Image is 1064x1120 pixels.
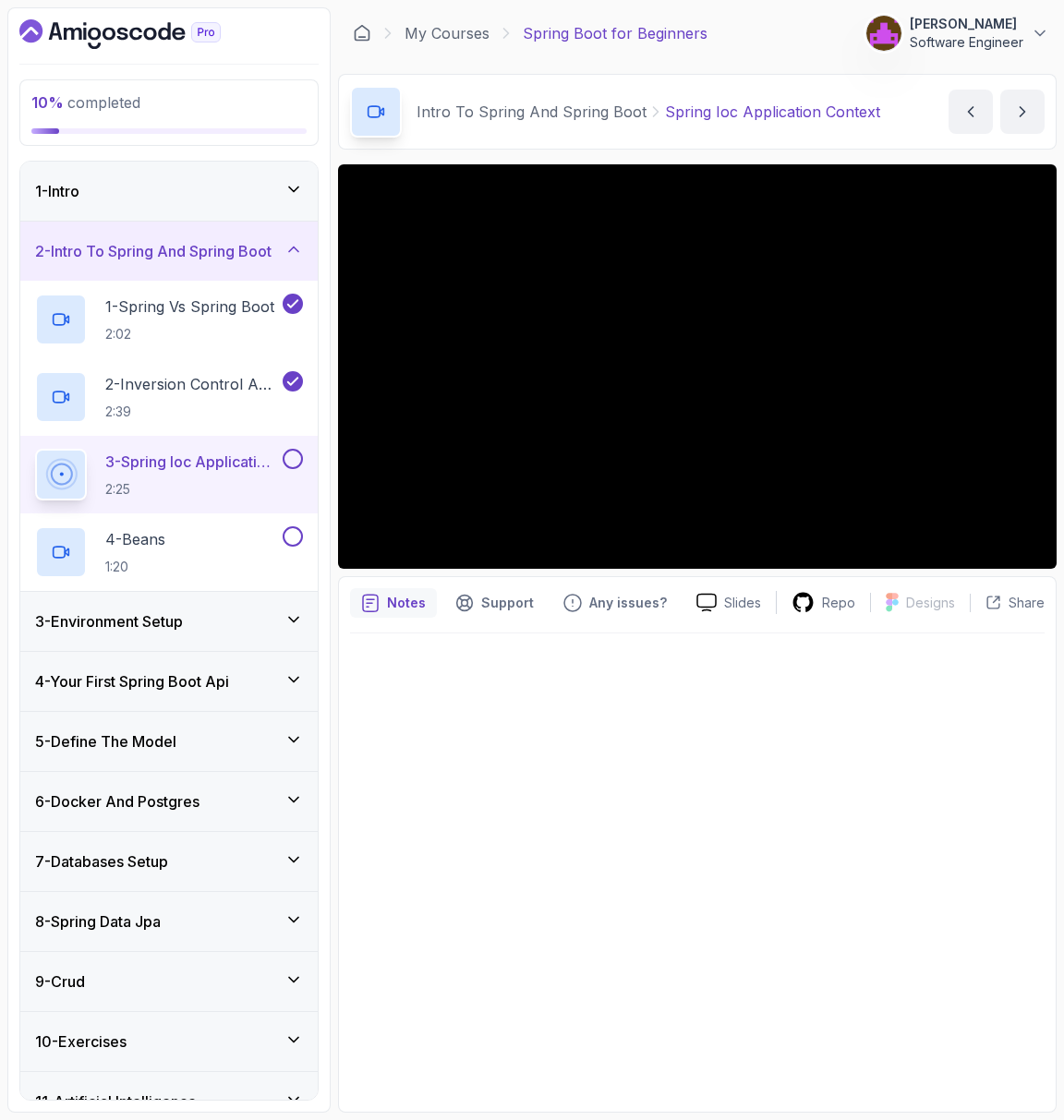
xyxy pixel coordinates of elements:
[35,970,85,993] h3: 9 - Crud
[949,90,993,134] button: previous content
[35,850,168,873] h3: 7 - Databases Setup
[35,670,229,692] h3: 4 - Your First Spring Boot Api
[350,588,437,618] button: notes button
[481,594,534,612] p: Support
[523,22,707,44] p: Spring Boot for Beginners
[338,164,1057,569] iframe: 3 - Spring IoC Application Context
[35,180,79,202] h3: 1 - Intro
[552,588,678,618] button: Feedback button
[444,588,545,618] button: Support button
[105,295,274,318] p: 1 - Spring Vs Spring Boot
[405,22,490,44] a: My Courses
[105,373,279,395] p: 2 - Inversion Control And Dependency Injection
[589,594,667,612] p: Any issues?
[20,592,318,651] button: 3-Environment Setup
[866,16,901,51] img: user profile image
[20,892,318,951] button: 8-Spring Data Jpa
[1000,90,1045,134] button: next content
[35,790,199,813] h3: 6 - Docker And Postgres
[724,594,761,612] p: Slides
[906,594,955,612] p: Designs
[20,162,318,221] button: 1-Intro
[682,593,776,612] a: Slides
[353,24,371,42] a: Dashboard
[105,403,279,421] p: 2:39
[105,451,279,473] p: 3 - Spring Ioc Application Context
[35,610,183,632] h3: 3 - Environment Setup
[19,19,263,49] a: Dashboard
[387,594,426,612] p: Notes
[970,594,1045,612] button: Share
[20,772,318,831] button: 6-Docker And Postgres
[20,712,318,771] button: 5-Define The Model
[105,325,274,343] p: 2:02
[865,15,1049,52] button: user profile image[PERSON_NAME]Software Engineer
[20,222,318,281] button: 2-Intro To Spring And Spring Boot
[35,294,303,345] button: 1-Spring Vs Spring Boot2:02
[20,1012,318,1071] button: 10-Exercises
[20,952,318,1011] button: 9-Crud
[822,594,855,612] p: Repo
[910,33,1023,52] p: Software Engineer
[777,591,870,614] a: Repo
[1009,594,1045,612] p: Share
[31,93,64,112] span: 10 %
[35,371,303,423] button: 2-Inversion Control And Dependency Injection2:39
[665,101,880,123] p: Spring Ioc Application Context
[35,240,272,262] h3: 2 - Intro To Spring And Spring Boot
[35,449,303,500] button: 3-Spring Ioc Application Context2:25
[35,1090,197,1113] h3: 11 - Artificial Intelligence
[20,652,318,711] button: 4-Your First Spring Boot Api
[105,558,165,576] p: 1:20
[35,1030,127,1053] h3: 10 - Exercises
[417,101,647,123] p: Intro To Spring And Spring Boot
[35,910,161,933] h3: 8 - Spring Data Jpa
[105,528,165,550] p: 4 - Beans
[20,832,318,891] button: 7-Databases Setup
[105,480,279,499] p: 2:25
[35,526,303,578] button: 4-Beans1:20
[35,730,176,753] h3: 5 - Define The Model
[910,15,1023,33] p: [PERSON_NAME]
[31,93,140,112] span: completed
